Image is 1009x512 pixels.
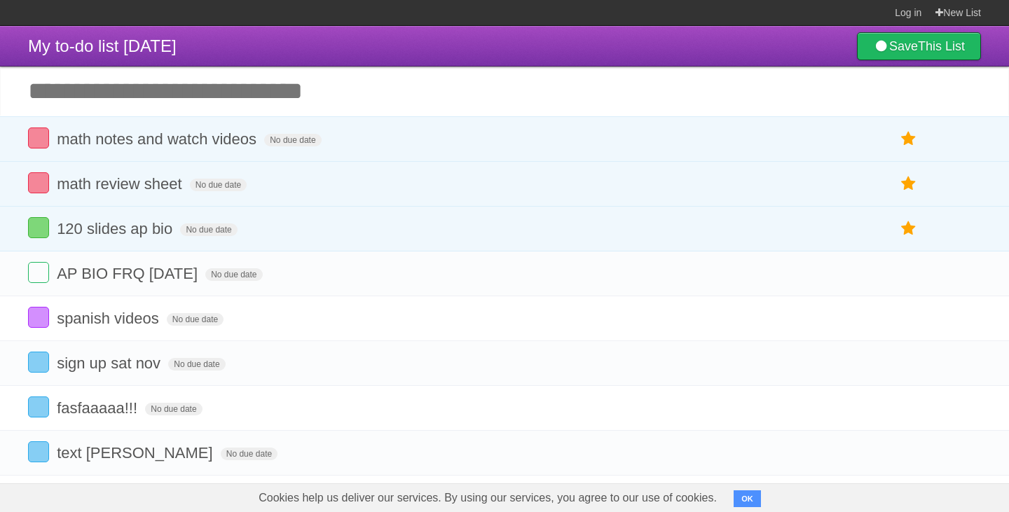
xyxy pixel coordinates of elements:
label: Done [28,262,49,283]
label: Done [28,307,49,328]
label: Done [28,352,49,373]
label: Done [28,172,49,193]
span: My to-do list [DATE] [28,36,177,55]
label: Done [28,127,49,148]
span: fasfaaaaa!!! [57,399,141,417]
a: SaveThis List [857,32,981,60]
b: This List [918,39,965,53]
label: Star task [895,172,922,195]
span: No due date [180,223,237,236]
button: OK [734,490,761,507]
span: AP BIO FRQ [DATE] [57,265,201,282]
span: No due date [145,403,202,415]
span: math notes and watch videos [57,130,260,148]
label: Star task [895,127,922,151]
span: spanish videos [57,310,163,327]
span: 120 slides ap bio [57,220,176,237]
span: No due date [205,268,262,281]
span: math review sheet [57,175,186,193]
span: No due date [221,448,277,460]
span: No due date [190,179,247,191]
span: No due date [264,134,321,146]
label: Done [28,396,49,417]
label: Done [28,217,49,238]
span: sign up sat nov [57,354,164,372]
span: No due date [168,358,225,371]
span: Cookies help us deliver our services. By using our services, you agree to our use of cookies. [245,484,731,512]
span: text [PERSON_NAME] [57,444,217,462]
label: Done [28,441,49,462]
label: Star task [895,217,922,240]
span: No due date [167,313,224,326]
